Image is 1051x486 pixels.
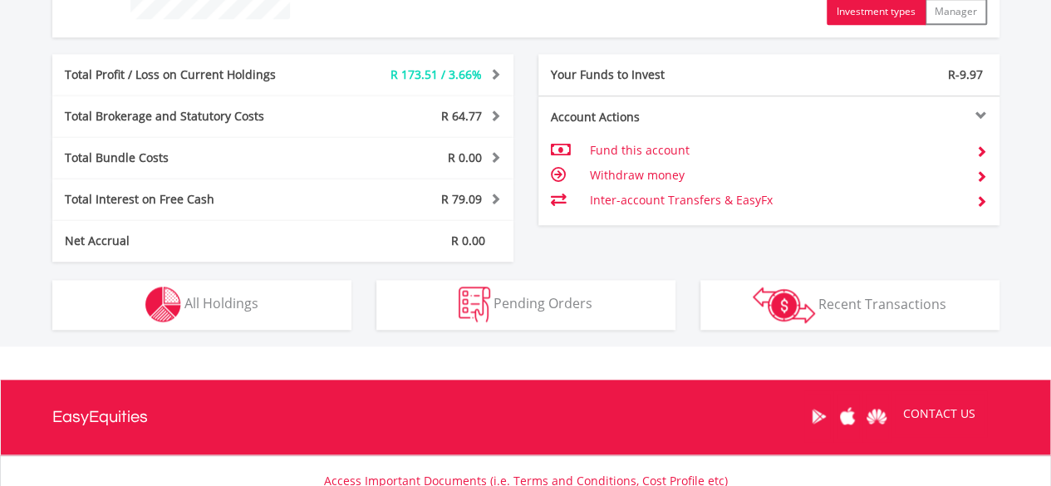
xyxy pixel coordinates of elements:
span: R 173.51 / 3.66% [390,66,482,82]
button: Pending Orders [376,280,675,330]
a: CONTACT US [891,390,987,437]
img: pending_instructions-wht.png [459,287,490,322]
span: R 0.00 [448,150,482,165]
img: holdings-wht.png [145,287,181,322]
img: transactions-zar-wht.png [753,287,815,323]
span: R 0.00 [451,233,485,248]
div: Total Interest on Free Cash [52,191,322,208]
span: Pending Orders [494,294,592,312]
div: Total Profit / Loss on Current Holdings [52,66,322,83]
div: Your Funds to Invest [538,66,769,83]
td: Withdraw money [589,163,962,188]
a: Huawei [862,390,891,442]
div: Account Actions [538,109,769,125]
span: R 64.77 [441,108,482,124]
td: Fund this account [589,138,962,163]
span: R 79.09 [441,191,482,207]
div: Total Brokerage and Statutory Costs [52,108,322,125]
button: All Holdings [52,280,351,330]
td: Inter-account Transfers & EasyFx [589,188,962,213]
a: Google Play [804,390,833,442]
span: R-9.97 [948,66,983,82]
div: Net Accrual [52,233,322,249]
div: Total Bundle Costs [52,150,322,166]
span: Recent Transactions [818,294,946,312]
span: All Holdings [184,294,258,312]
a: Apple [833,390,862,442]
button: Recent Transactions [700,280,999,330]
a: EasyEquities [52,380,148,454]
